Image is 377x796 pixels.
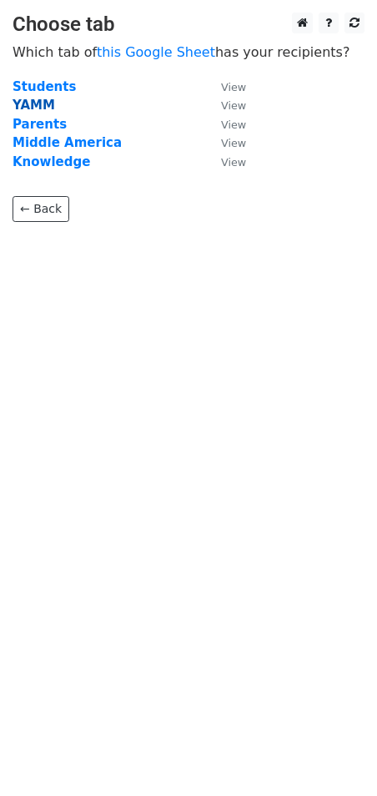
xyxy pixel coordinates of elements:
h3: Choose tab [13,13,364,37]
a: YAMM [13,98,55,113]
small: View [221,156,246,169]
small: View [221,137,246,149]
a: this Google Sheet [97,44,215,60]
a: View [204,79,246,94]
a: Knowledge [13,154,90,169]
small: View [221,99,246,112]
a: View [204,117,246,132]
a: View [204,135,246,150]
a: View [204,98,246,113]
small: View [221,81,246,93]
a: Middle America [13,135,122,150]
a: View [204,154,246,169]
a: Parents [13,117,67,132]
p: Which tab of has your recipients? [13,43,364,61]
a: Students [13,79,76,94]
small: View [221,118,246,131]
a: ← Back [13,196,69,222]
